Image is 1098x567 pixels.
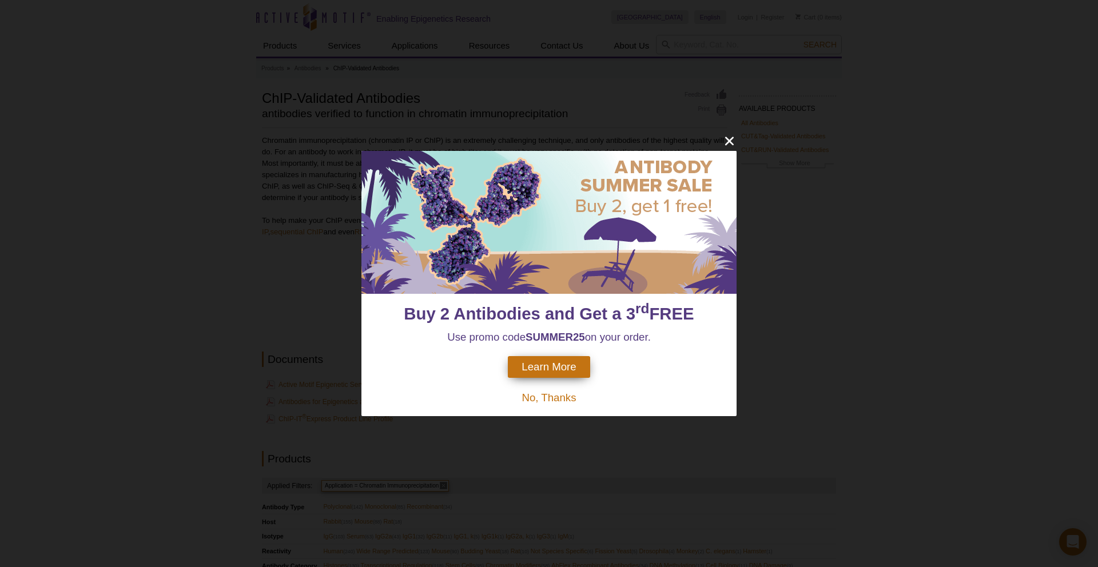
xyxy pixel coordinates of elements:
strong: SUMMER25 [526,331,585,343]
button: close [722,134,737,148]
span: No, Thanks [522,392,576,404]
span: Buy 2 Antibodies and Get a 3 FREE [404,304,694,323]
span: Learn More [522,361,576,373]
sup: rd [635,301,649,316]
span: Use promo code on your order. [447,331,651,343]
